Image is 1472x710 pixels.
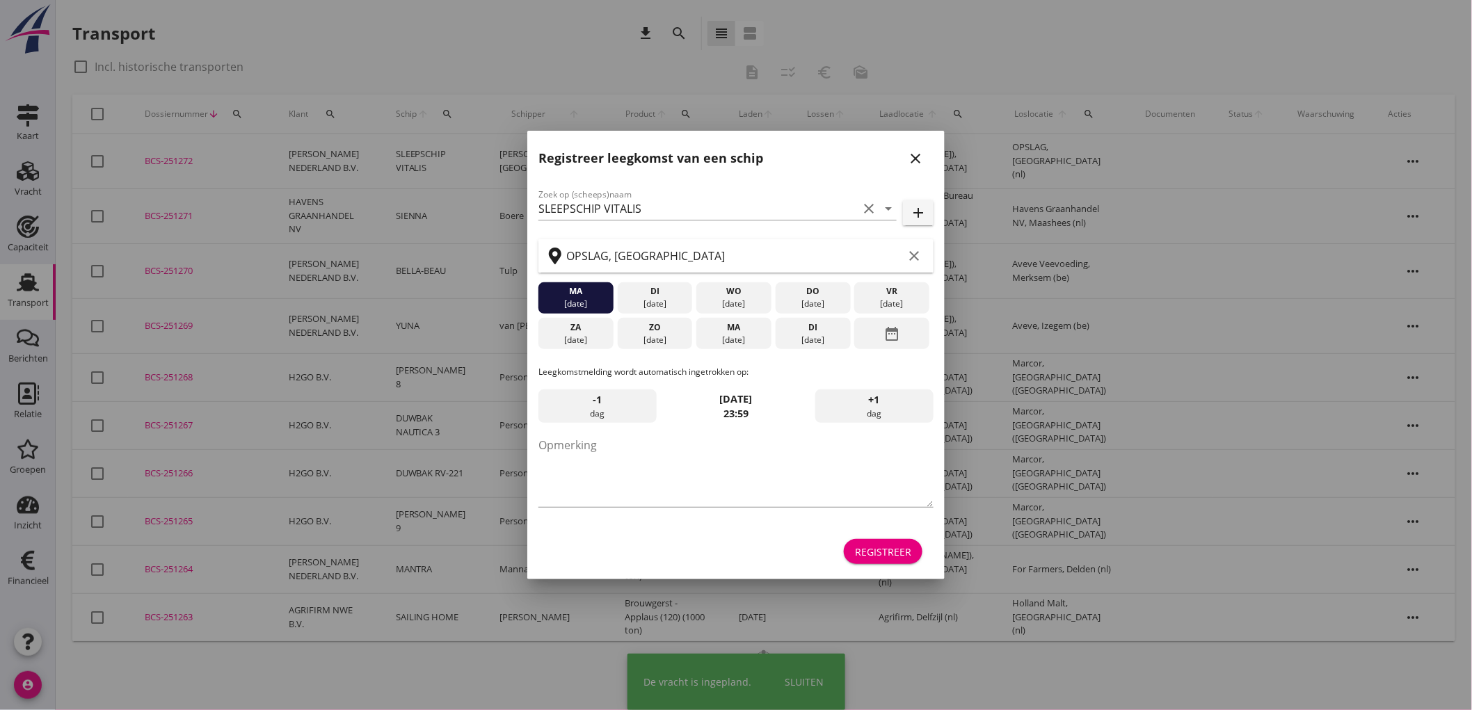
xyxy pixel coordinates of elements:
[723,407,749,420] strong: 23:59
[858,285,926,298] div: vr
[538,149,763,168] h2: Registreer leegkomst van een schip
[779,334,847,346] div: [DATE]
[538,389,657,423] div: dag
[700,285,768,298] div: wo
[621,321,689,334] div: zo
[906,248,922,264] i: clear
[720,392,753,405] strong: [DATE]
[700,334,768,346] div: [DATE]
[861,200,877,217] i: clear
[907,150,924,167] i: close
[621,298,689,310] div: [DATE]
[883,321,900,346] i: date_range
[542,298,610,310] div: [DATE]
[542,334,610,346] div: [DATE]
[538,434,934,507] textarea: Opmerking
[844,539,922,564] button: Registreer
[815,389,934,423] div: dag
[542,321,610,334] div: za
[700,298,768,310] div: [DATE]
[538,197,858,220] input: Zoek op (scheeps)naam
[869,392,880,408] span: +1
[855,544,911,559] div: Registreer
[542,285,610,298] div: ma
[779,285,847,298] div: do
[621,334,689,346] div: [DATE]
[621,285,689,298] div: di
[593,392,602,408] span: -1
[858,298,926,310] div: [DATE]
[779,298,847,310] div: [DATE]
[779,321,847,334] div: di
[700,321,768,334] div: ma
[910,204,927,221] i: add
[880,200,897,217] i: arrow_drop_down
[538,366,934,378] p: Leegkomstmelding wordt automatisch ingetrokken op:
[566,245,903,267] input: Zoek op terminal of plaats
